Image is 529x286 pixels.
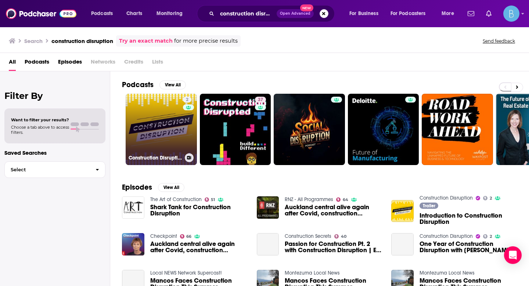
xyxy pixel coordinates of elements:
[503,6,519,22] img: User Profile
[285,196,333,203] a: RNZ - All Programmes
[285,204,382,217] a: Auckland central alive again after Covid, construction disruption
[420,212,517,225] a: Introduction to Construction Disruption
[5,167,90,172] span: Select
[91,56,115,71] span: Networks
[156,8,183,19] span: Monitoring
[122,80,154,89] h2: Podcasts
[129,155,182,161] h3: Construction Disruption
[122,233,144,255] img: Auckland central alive again after Covid, construction disruption
[151,8,192,19] button: open menu
[152,56,163,71] span: Lists
[4,161,105,178] button: Select
[126,94,197,165] a: 2Construction Disruption
[300,4,313,11] span: New
[200,94,271,165] a: 37
[24,37,43,44] h3: Search
[334,234,346,239] a: 40
[158,183,184,192] button: View All
[391,200,414,222] img: Introduction to Construction Disruption
[442,8,454,19] span: More
[258,96,263,104] span: 37
[344,8,388,19] button: open menu
[349,8,378,19] span: For Business
[150,204,248,217] a: Shark Tank for Construction Disruption
[285,241,382,253] a: Passion for Construction Pt. 2 with Construction Disruption | Ep. 181
[423,204,435,208] span: Trailer
[255,97,266,103] a: 37
[503,6,519,22] span: Logged in as BLASTmedia
[186,96,188,104] span: 2
[465,7,477,20] a: Show notifications dropdown
[122,80,186,89] a: PodcastsView All
[386,8,436,19] button: open menu
[277,9,314,18] button: Open AdvancedNew
[436,8,463,19] button: open menu
[211,198,215,201] span: 51
[159,81,186,89] button: View All
[257,233,279,255] a: Passion for Construction Pt. 2 with Construction Disruption | Ep. 181
[341,235,346,238] span: 40
[285,233,331,239] a: Construction Secrets
[126,8,142,19] span: Charts
[481,38,517,44] button: Send feedback
[58,56,82,71] a: Episodes
[391,8,426,19] span: For Podcasters
[204,5,342,22] div: Search podcasts, credits, & more...
[483,234,492,239] a: 2
[490,235,492,238] span: 2
[51,37,113,44] h3: construction disruption
[420,195,473,201] a: Construction Disruption
[205,197,215,202] a: 51
[150,196,202,203] a: The Art of Construction
[483,7,494,20] a: Show notifications dropdown
[25,56,49,71] a: Podcasts
[391,233,414,255] a: One Year of Construction Disruption with Ethan, Ryan, Seth, and Todd
[150,270,222,276] a: Local NEWS Network Supercast!
[91,8,113,19] span: Podcasts
[11,125,69,135] span: Choose a tab above to access filters.
[285,270,340,276] a: Montezuma Local News
[11,117,69,122] span: Want to filter your results?
[9,56,16,71] a: All
[490,197,492,200] span: 2
[280,12,310,15] span: Open Advanced
[336,197,348,202] a: 64
[4,90,105,101] h2: Filter By
[504,246,522,264] div: Open Intercom Messenger
[483,196,492,200] a: 2
[6,7,76,21] img: Podchaser - Follow, Share and Rate Podcasts
[4,149,105,156] p: Saved Searches
[122,183,184,192] a: EpisodesView All
[122,8,147,19] a: Charts
[186,235,191,238] span: 66
[119,37,173,45] a: Try an exact match
[122,183,152,192] h2: Episodes
[150,233,177,239] a: Checkpoint
[86,8,122,19] button: open menu
[183,97,191,103] a: 2
[420,233,473,239] a: Construction Disruption
[420,270,475,276] a: Montezuma Local News
[150,241,248,253] a: Auckland central alive again after Covid, construction disruption
[420,241,517,253] a: One Year of Construction Disruption with Ethan, Ryan, Seth, and Todd
[180,234,192,239] a: 66
[257,196,279,219] a: Auckland central alive again after Covid, construction disruption
[217,8,277,19] input: Search podcasts, credits, & more...
[122,196,144,219] img: Shark Tank for Construction Disruption
[343,198,348,201] span: 64
[174,37,238,45] span: for more precise results
[124,56,143,71] span: Credits
[503,6,519,22] button: Show profile menu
